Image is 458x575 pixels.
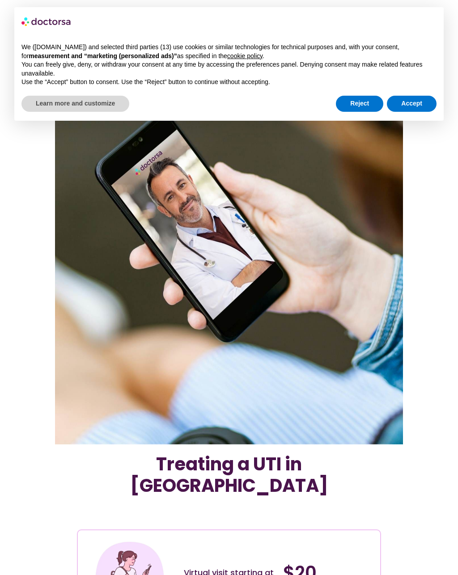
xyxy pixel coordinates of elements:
[55,51,403,444] img: urinary tract infection-doctor-Paris.jpg
[77,453,381,496] h1: Treating a UTI in [GEOGRAPHIC_DATA]
[29,52,177,59] strong: measurement and “marketing (personalized ads)”
[21,78,437,87] p: Use the “Accept” button to consent. Use the “Reject” button to continue without accepting.
[336,96,383,112] button: Reject
[21,14,72,29] img: logo
[81,510,377,520] iframe: Customer reviews powered by Trustpilot
[21,96,129,112] button: Learn more and customize
[21,43,437,60] p: We ([DOMAIN_NAME]) and selected third parties (13) use cookies or similar technologies for techni...
[227,52,263,59] a: cookie policy
[387,96,437,112] button: Accept
[21,60,437,78] p: You can freely give, deny, or withdraw your consent at any time by accessing the preferences pane...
